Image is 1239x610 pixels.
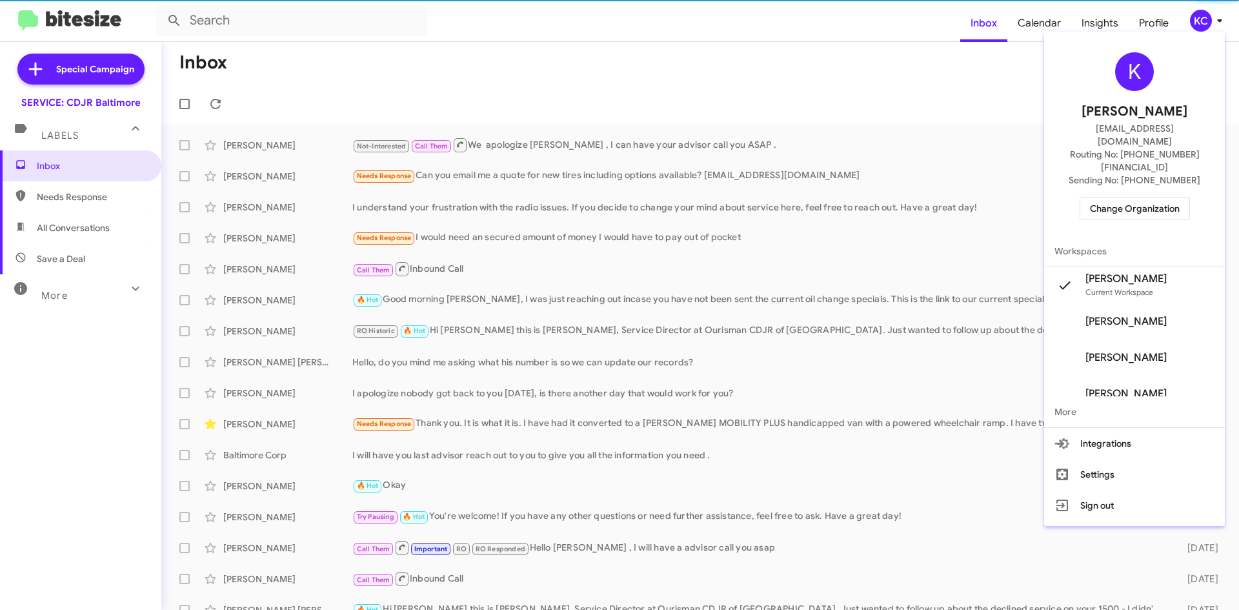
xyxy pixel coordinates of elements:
[1085,351,1167,364] span: [PERSON_NAME]
[1044,236,1225,267] span: Workspaces
[1044,396,1225,427] span: More
[1085,315,1167,328] span: [PERSON_NAME]
[1085,387,1167,400] span: [PERSON_NAME]
[1090,198,1180,219] span: Change Organization
[1080,197,1190,220] button: Change Organization
[1060,148,1209,174] span: Routing No: [PHONE_NUMBER][FINANCIAL_ID]
[1060,122,1209,148] span: [EMAIL_ADDRESS][DOMAIN_NAME]
[1115,52,1154,91] div: K
[1044,490,1225,521] button: Sign out
[1085,287,1153,297] span: Current Workspace
[1044,459,1225,490] button: Settings
[1082,101,1187,122] span: [PERSON_NAME]
[1069,174,1200,187] span: Sending No: [PHONE_NUMBER]
[1085,272,1167,285] span: [PERSON_NAME]
[1044,428,1225,459] button: Integrations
